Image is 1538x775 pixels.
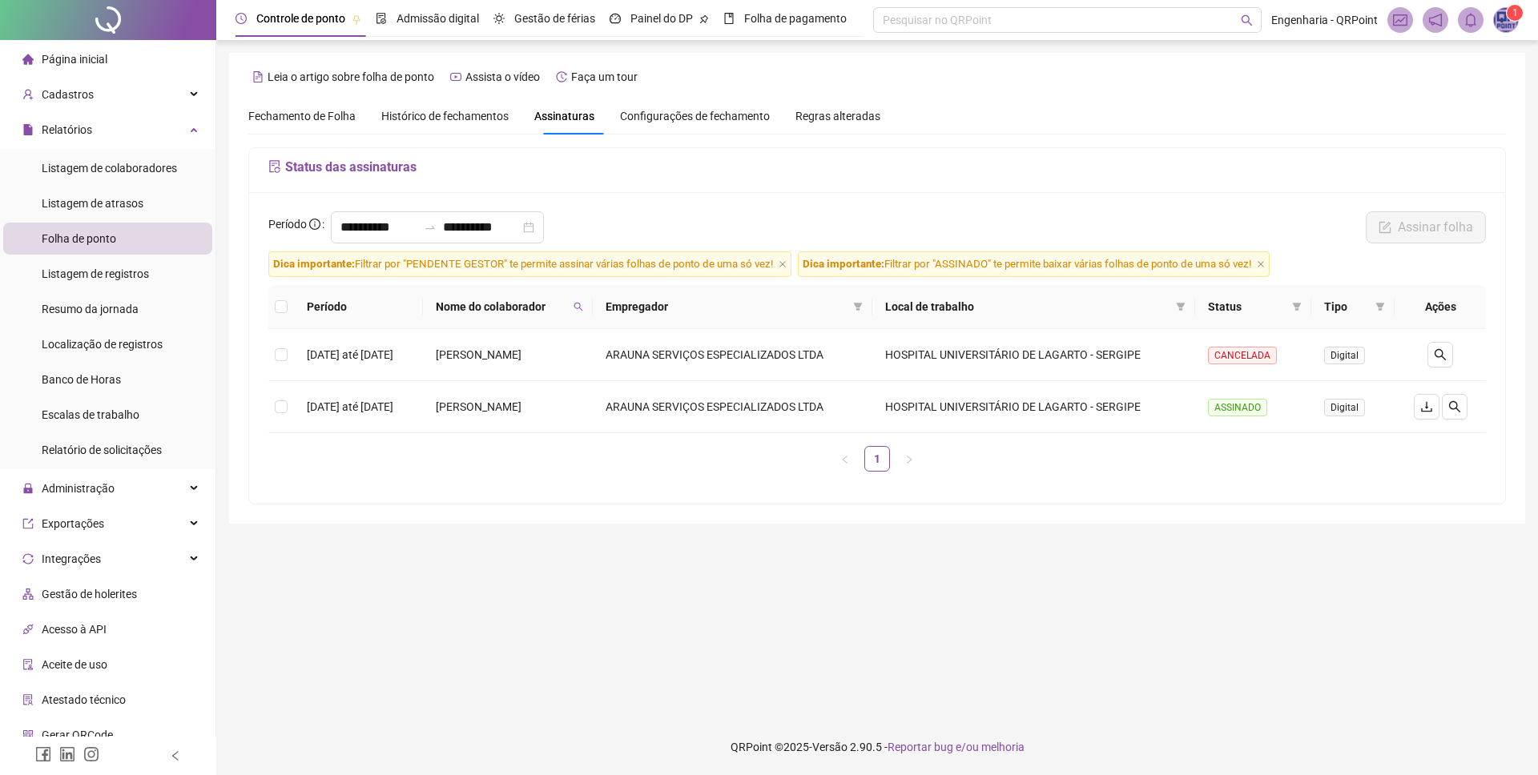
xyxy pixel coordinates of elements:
span: export [22,518,34,529]
span: Fechamento de Folha [248,110,356,122]
span: youtube [450,71,461,82]
span: lock [22,483,34,494]
span: filter [1292,302,1302,311]
span: Configurações de fechamento [620,110,770,122]
th: Período [294,285,423,329]
span: Banco de Horas [42,373,121,386]
span: apartment [22,588,34,600]
span: filter [850,295,866,319]
span: right [904,455,914,464]
span: filter [1289,295,1305,319]
span: Aceite de uso [42,658,107,671]
span: Relatórios [42,123,92,136]
span: close [1257,260,1265,268]
span: Integrações [42,552,101,565]
span: Página inicial [42,53,107,66]
span: Digital [1324,347,1365,364]
span: search [574,302,583,311]
span: fund [1393,13,1407,27]
span: Acesso à API [42,623,107,636]
span: instagram [83,746,99,762]
span: search [1434,348,1447,361]
span: sync [22,553,34,564]
span: to [424,221,437,234]
span: Histórico de fechamentos [381,110,509,122]
span: Relatório de solicitações [42,444,162,456]
span: Digital [1324,399,1365,416]
span: Tipo [1324,298,1369,315]
span: Gerar QRCode [42,729,113,741]
span: Filtrar por "PENDENTE GESTOR" te permite assinar várias folhas de ponto de uma só vez! [268,251,791,277]
span: Localização de registros [42,338,163,351]
td: ARAUNA SERVIÇOS ESPECIALIZADOS LTDA [593,329,872,381]
th: Ações [1395,285,1486,329]
span: 1 [1512,7,1518,18]
span: search [1448,400,1461,413]
span: Folha de pagamento [744,12,847,25]
td: [DATE] até [DATE] [294,329,423,381]
footer: QRPoint © 2025 - 2.90.5 - [216,719,1538,775]
button: Assinar folha [1366,211,1486,243]
span: ASSINADO [1208,399,1267,416]
span: Faça um tour [571,70,638,83]
span: user-add [22,89,34,100]
span: Listagem de atrasos [42,197,143,210]
span: Exportações [42,517,104,530]
span: swap-right [424,221,437,234]
span: dashboard [610,13,621,24]
span: search [1241,14,1253,26]
span: filter [1375,302,1385,311]
td: [PERSON_NAME] [423,329,593,381]
span: Nome do colaborador [436,298,567,315]
span: Leia o artigo sobre folha de ponto [268,70,434,83]
span: Assinaturas [534,110,594,122]
span: Listagem de colaboradores [42,162,177,175]
span: CANCELADA [1208,347,1277,364]
span: filter [1173,295,1189,319]
td: [DATE] até [DATE] [294,381,423,433]
span: sun [493,13,505,24]
span: Listagem de registros [42,267,149,280]
span: clock-circle [236,13,247,24]
button: left [832,446,858,472]
span: Atestado técnico [42,693,126,706]
span: left [170,750,181,761]
span: Administração [42,482,115,495]
span: Regras alteradas [795,110,880,122]
span: pushpin [699,14,709,24]
span: history [556,71,567,82]
span: pushpin [352,14,361,24]
span: Reportar bug e/ou melhoria [888,741,1025,753]
span: file [22,124,34,135]
span: api [22,624,34,635]
span: qrcode [22,729,34,741]
iframe: Intercom live chat [1484,721,1522,759]
span: filter [1372,295,1388,319]
span: file-done [376,13,387,24]
img: 7717 [1494,8,1518,32]
span: Gestão de holerites [42,588,137,600]
span: Engenharia - QRPoint [1271,11,1378,29]
span: book [723,13,735,24]
span: Local de trabalho [885,298,1170,315]
li: Próxima página [896,446,922,472]
span: search [570,295,586,319]
td: [PERSON_NAME] [423,381,593,433]
span: Admissão digital [397,12,479,25]
button: right [896,446,922,472]
span: download [1420,400,1433,413]
span: Versão [812,741,848,753]
sup: Atualize o seu contato no menu Meus Dados [1507,5,1523,21]
span: Assista o vídeo [465,70,540,83]
td: HOSPITAL UNIVERSITÁRIO DE LAGARTO - SERGIPE [872,381,1195,433]
span: bell [1464,13,1478,27]
span: Período [268,218,307,231]
span: audit [22,659,34,670]
span: notification [1428,13,1443,27]
h5: Status das assinaturas [268,158,1486,177]
span: Dica importante: [273,258,355,270]
td: HOSPITAL UNIVERSITÁRIO DE LAGARTO - SERGIPE [872,329,1195,381]
span: info-circle [309,219,320,230]
span: file-sync [268,160,281,173]
span: home [22,54,34,65]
